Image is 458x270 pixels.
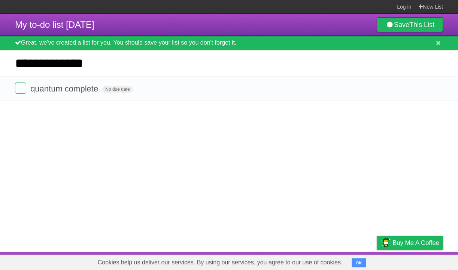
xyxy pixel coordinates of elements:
[90,255,350,270] span: Cookies help us deliver our services. By using our services, you agree to our use of cookies.
[392,236,439,249] span: Buy me a coffee
[352,258,366,267] button: OK
[277,254,293,268] a: About
[409,21,434,28] b: This List
[377,17,443,32] a: SaveThis List
[342,254,358,268] a: Terms
[380,236,391,249] img: Buy me a coffee
[15,19,94,30] span: My to-do list [DATE]
[367,254,386,268] a: Privacy
[15,82,26,94] label: Done
[302,254,332,268] a: Developers
[30,84,100,93] span: quantum complete
[396,254,443,268] a: Suggest a feature
[377,236,443,250] a: Buy me a coffee
[102,86,133,93] span: No due date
